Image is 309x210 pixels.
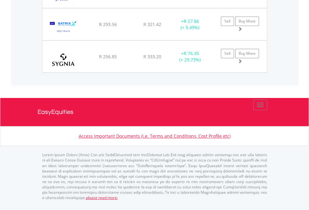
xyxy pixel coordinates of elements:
a: Sell [221,49,234,58]
p: Lorem Ipsum Dolors (Ame) Con a/e SeddOeiusmod tem InciDiduntut Lab Etd mag aliquaen admin veniamq... [42,152,267,200]
span: R 76.35 [184,50,199,56]
a: Sell [221,17,234,26]
div: + (+ 29.73%) [171,50,210,63]
a: please read more: [86,195,118,200]
span: R 27.86 [184,18,199,24]
div: + (+ 9.49%) [171,18,210,31]
img: EQU.ZA.STXWDM.png [46,16,82,38]
span: R 321.42 [143,21,161,27]
span: R 293.56 [99,21,117,27]
a: EasyEquities [37,98,272,126]
span: R 256.85 [99,54,117,59]
a: Buy More [235,17,259,26]
span: R 333.20 [143,54,161,59]
img: EQU.ZA.SYG.png [46,49,81,71]
a: Buy More [235,49,259,58]
a: Access Important Documents (i.e. Terms and Conditions, Cost Profile etc) [79,133,231,139]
